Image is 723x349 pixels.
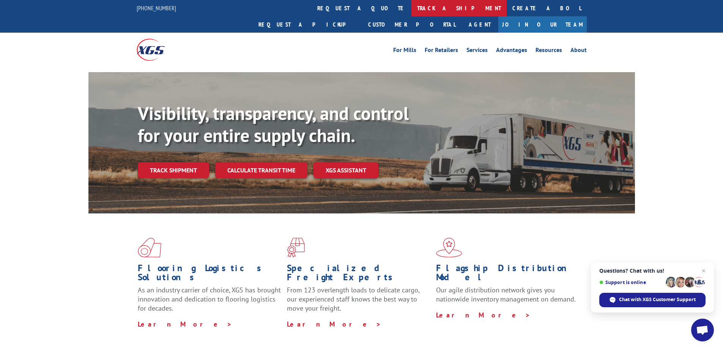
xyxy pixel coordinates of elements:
[570,47,587,55] a: About
[466,47,488,55] a: Services
[138,238,161,257] img: xgs-icon-total-supply-chain-intelligence-red
[253,16,362,33] a: Request a pickup
[436,286,576,303] span: Our agile distribution network gives you nationwide inventory management on demand.
[619,296,696,303] span: Chat with XGS Customer Support
[536,47,562,55] a: Resources
[287,238,305,257] img: xgs-icon-focused-on-flooring-red
[498,16,587,33] a: Join Our Team
[138,162,209,178] a: Track shipment
[436,264,580,286] h1: Flagship Distribution Model
[138,101,409,147] b: Visibility, transparency, and control for your entire supply chain.
[287,320,381,328] a: Learn More >
[691,319,714,341] a: Open chat
[599,268,706,274] span: Questions? Chat with us!
[425,47,458,55] a: For Retailers
[393,47,416,55] a: For Mills
[138,320,232,328] a: Learn More >
[138,286,281,313] span: As an industry carrier of choice, XGS has brought innovation and dedication to flooring logistics...
[313,162,378,178] a: XGS ASSISTANT
[138,264,281,286] h1: Flooring Logistics Solutions
[362,16,461,33] a: Customer Portal
[287,286,430,319] p: From 123 overlength loads to delicate cargo, our experienced staff knows the best way to move you...
[599,293,706,307] span: Chat with XGS Customer Support
[599,280,663,285] span: Support is online
[496,47,527,55] a: Advantages
[436,238,462,257] img: xgs-icon-flagship-distribution-model-red
[287,264,430,286] h1: Specialized Freight Experts
[215,162,307,178] a: Calculate transit time
[436,311,531,319] a: Learn More >
[137,4,176,12] a: [PHONE_NUMBER]
[461,16,498,33] a: Agent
